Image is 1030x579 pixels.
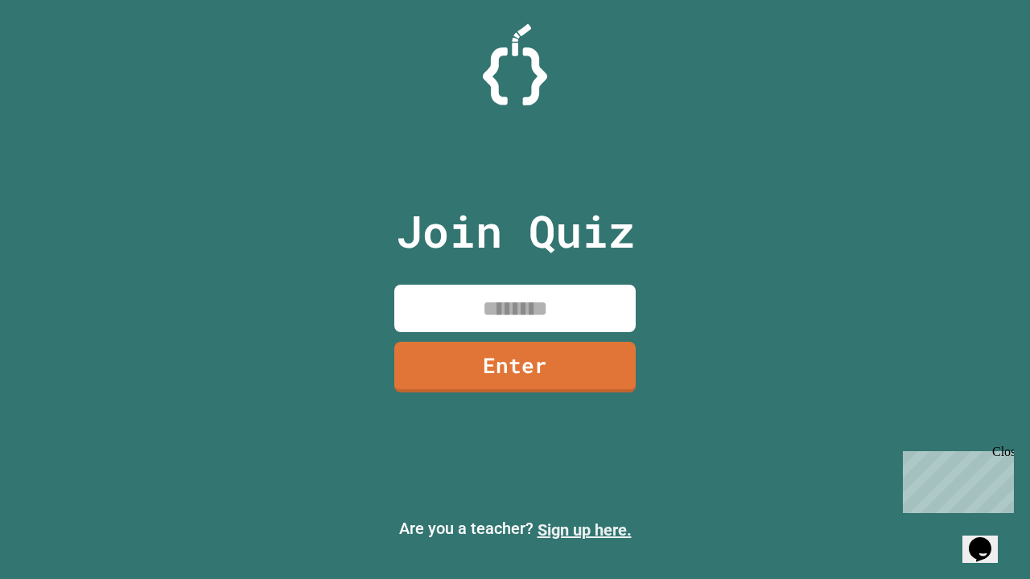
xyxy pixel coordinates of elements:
div: Chat with us now!Close [6,6,111,102]
a: Enter [394,342,636,392]
img: Logo.svg [483,24,547,105]
iframe: chat widget [896,445,1014,513]
p: Are you a teacher? [13,516,1017,542]
p: Join Quiz [396,198,635,265]
a: Sign up here. [538,520,632,540]
iframe: chat widget [962,515,1014,563]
